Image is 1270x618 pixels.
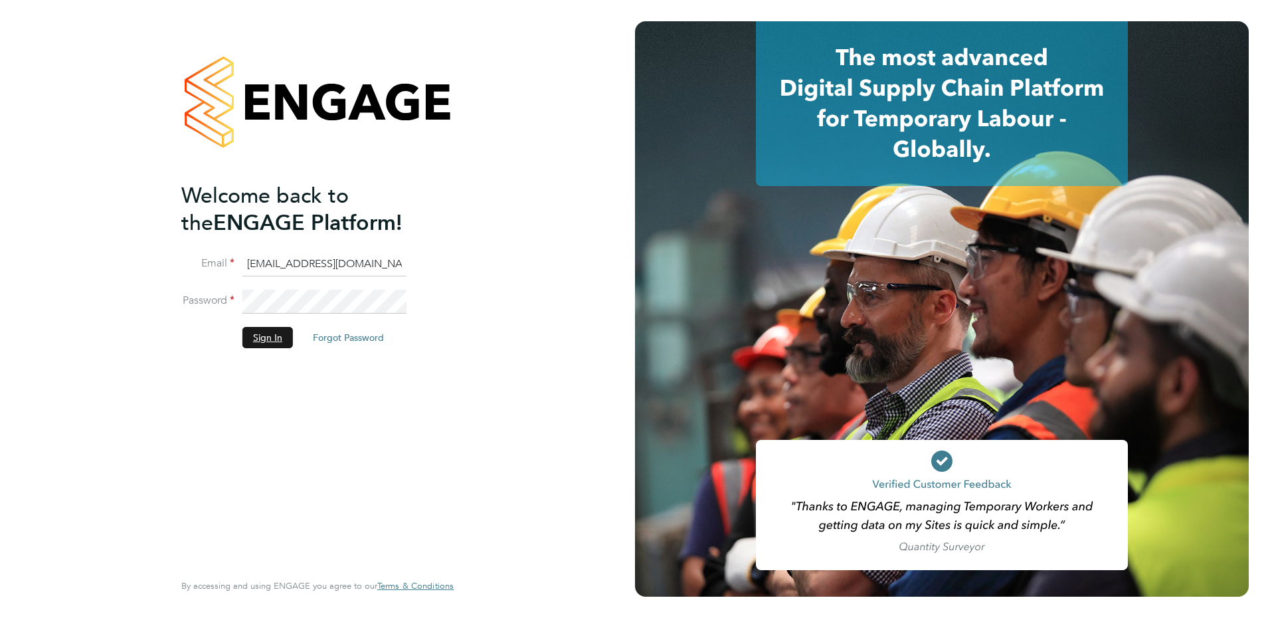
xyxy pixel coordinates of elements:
span: Terms & Conditions [377,580,454,591]
button: Sign In [242,327,293,348]
label: Password [181,294,234,308]
label: Email [181,257,234,270]
input: Enter your work email... [242,253,407,276]
button: Forgot Password [302,327,395,348]
a: Terms & Conditions [377,581,454,591]
span: Welcome back to the [181,183,349,236]
h2: ENGAGE Platform! [181,182,440,237]
span: By accessing and using ENGAGE you agree to our [181,580,454,591]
